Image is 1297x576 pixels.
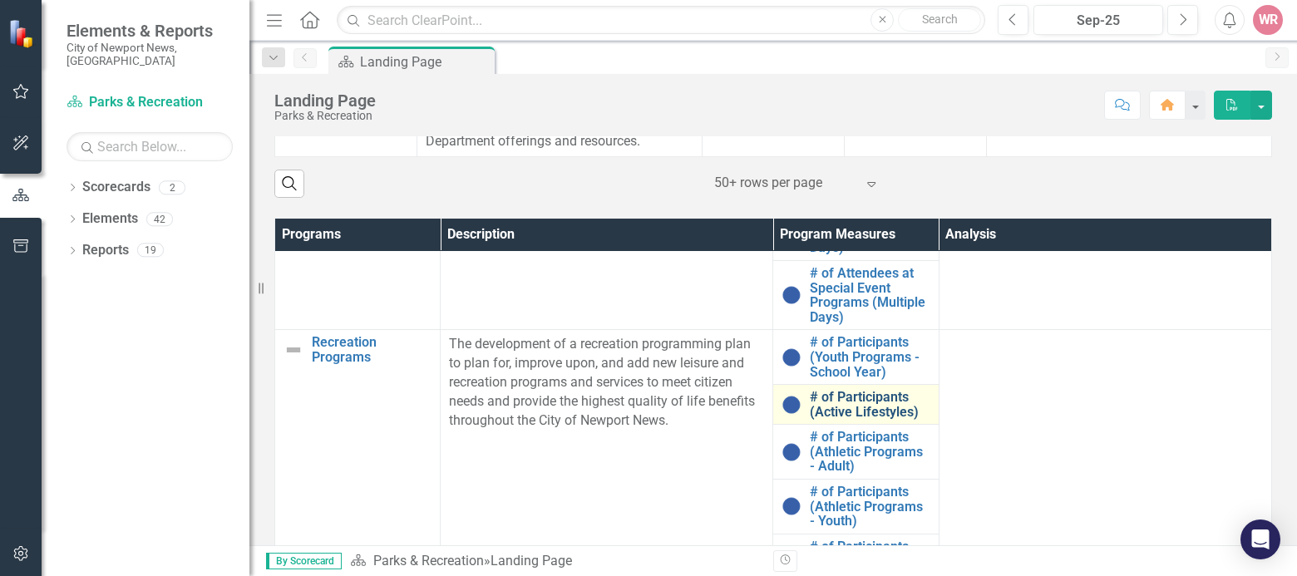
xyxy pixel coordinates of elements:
[782,395,801,415] img: No Information
[360,52,491,72] div: Landing Page
[773,330,939,385] td: Double-Click to Edit Right Click for Context Menu
[146,212,173,226] div: 42
[810,390,930,419] a: # of Participants (Active Lifestyles)
[449,335,764,430] p: The development of a recreation programming plan to plan for, improve upon, and add new leisure a...
[1253,5,1283,35] button: WR
[898,8,981,32] button: Search
[67,21,233,41] span: Elements & Reports
[82,241,129,260] a: Reports
[137,244,164,258] div: 19
[159,180,185,194] div: 2
[810,211,930,255] a: # of Special Event Programs (Multiple Days)
[491,553,572,569] div: Landing Page
[782,442,801,462] img: No Information
[810,266,930,324] a: # of Attendees at Special Event Programs (Multiple Days)
[773,260,939,329] td: Double-Click to Edit Right Click for Context Menu
[350,552,761,571] div: »
[337,6,985,35] input: Search ClearPoint...
[773,425,939,480] td: Double-Click to Edit Right Click for Context Menu
[1033,5,1163,35] button: Sep-25
[312,335,432,364] a: Recreation Programs
[284,340,303,360] img: Not Defined
[67,93,233,112] a: Parks & Recreation
[810,430,930,474] a: # of Participants (Athletic Programs - Adult)
[810,335,930,379] a: # of Participants (Youth Programs - School Year)
[266,553,342,569] span: By Scorecard
[810,485,930,529] a: # of Participants (Athletic Programs - Youth)
[373,553,484,569] a: Parks & Recreation
[67,41,233,68] small: City of Newport News, [GEOGRAPHIC_DATA]
[773,385,939,425] td: Double-Click to Edit Right Click for Context Menu
[1039,11,1157,31] div: Sep-25
[274,110,376,122] div: Parks & Recreation
[8,19,37,48] img: ClearPoint Strategy
[1240,519,1280,559] div: Open Intercom Messenger
[67,132,233,161] input: Search Below...
[782,285,801,305] img: No Information
[782,347,801,367] img: No Information
[773,480,939,534] td: Double-Click to Edit Right Click for Context Menu
[922,12,958,26] span: Search
[82,209,138,229] a: Elements
[274,91,376,110] div: Landing Page
[82,178,150,197] a: Scorecards
[782,496,801,516] img: No Information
